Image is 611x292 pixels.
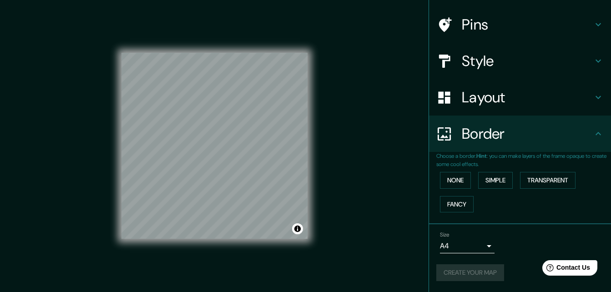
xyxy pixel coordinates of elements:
[462,125,593,143] h4: Border
[440,172,471,189] button: None
[462,52,593,70] h4: Style
[440,231,449,239] label: Size
[429,79,611,116] div: Layout
[476,152,487,160] b: Hint
[462,88,593,106] h4: Layout
[436,152,611,168] p: Choose a border. : you can make layers of the frame opaque to create some cool effects.
[429,43,611,79] div: Style
[429,116,611,152] div: Border
[520,172,576,189] button: Transparent
[440,196,474,213] button: Fancy
[462,15,593,34] h4: Pins
[292,223,303,234] button: Toggle attribution
[530,257,601,282] iframe: Help widget launcher
[478,172,513,189] button: Simple
[429,6,611,43] div: Pins
[440,239,495,253] div: A4
[121,53,308,239] canvas: Map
